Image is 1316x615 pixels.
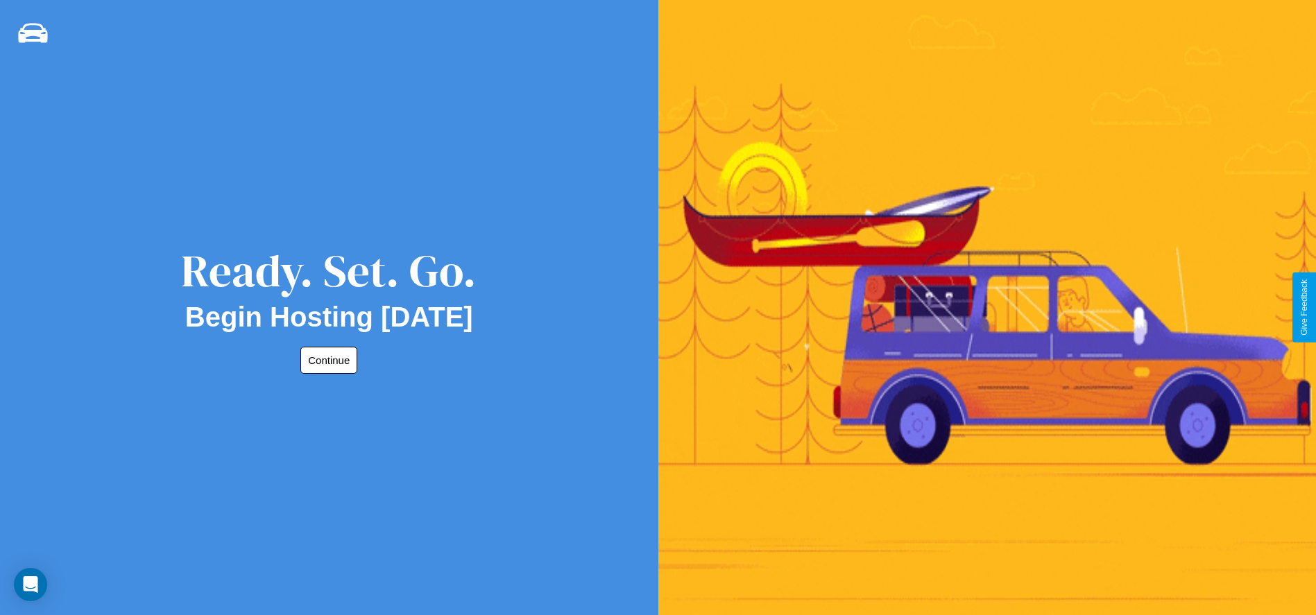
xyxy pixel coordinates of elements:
div: Give Feedback [1299,279,1309,336]
div: Open Intercom Messenger [14,568,47,601]
div: Ready. Set. Go. [181,240,477,302]
h2: Begin Hosting [DATE] [185,302,473,333]
button: Continue [300,347,357,374]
